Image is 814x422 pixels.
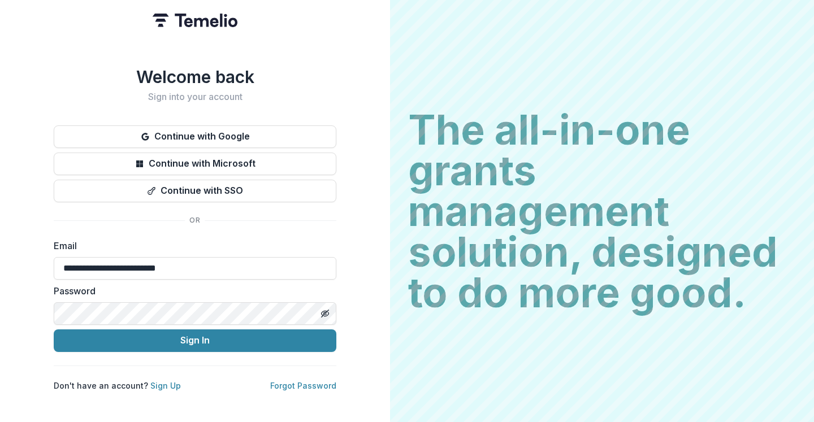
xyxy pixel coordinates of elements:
[54,284,330,298] label: Password
[54,380,181,391] p: Don't have an account?
[54,180,336,202] button: Continue with SSO
[54,329,336,352] button: Sign In
[54,125,336,148] button: Continue with Google
[54,67,336,87] h1: Welcome back
[316,304,334,323] button: Toggle password visibility
[54,153,336,175] button: Continue with Microsoft
[270,381,336,390] a: Forgot Password
[54,239,330,253] label: Email
[150,381,181,390] a: Sign Up
[153,14,237,27] img: Temelio
[54,92,336,102] h2: Sign into your account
